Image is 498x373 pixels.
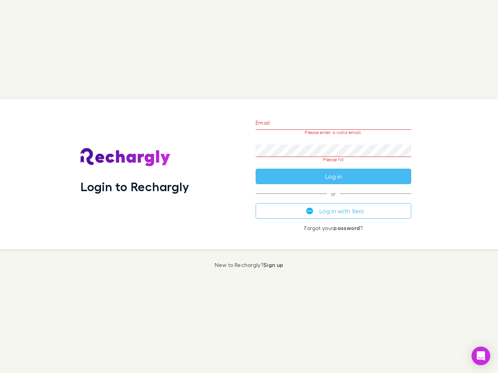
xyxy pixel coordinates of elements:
p: Forgot your ? [256,225,411,231]
p: New to Rechargly? [215,262,284,268]
div: Open Intercom Messenger [472,347,490,365]
img: Rechargly's Logo [81,148,171,167]
a: Sign up [263,261,283,268]
p: Please fill [256,157,411,162]
img: Xero's logo [306,207,313,214]
button: Log in [256,169,411,184]
h1: Login to Rechargly [81,179,189,194]
a: password [333,225,360,231]
p: Please enter a valid email. [256,130,411,135]
button: Log in with Xero [256,203,411,219]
